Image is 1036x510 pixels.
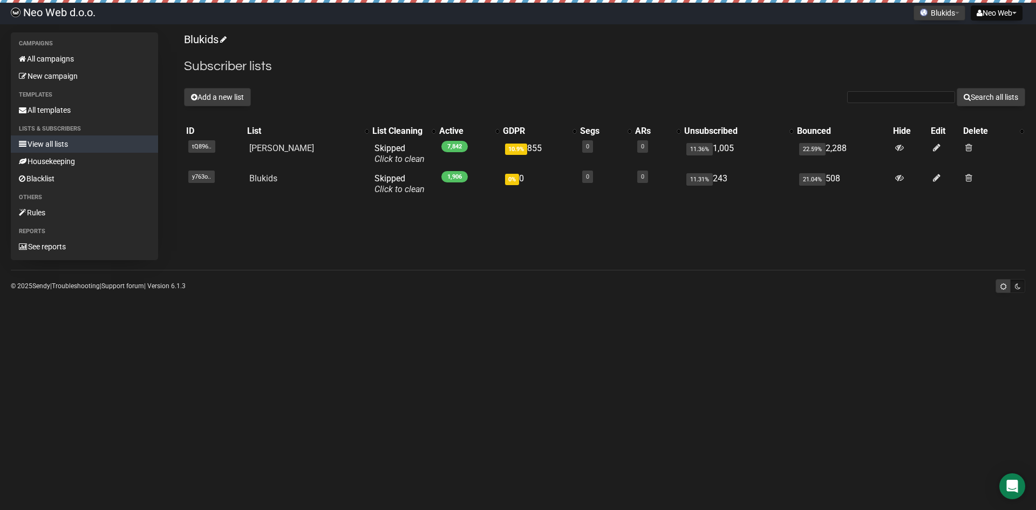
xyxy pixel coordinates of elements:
th: ARs: No sort applied, activate to apply an ascending sort [633,124,681,139]
li: Templates [11,89,158,101]
div: List Cleaning [372,126,426,137]
h2: Subscriber lists [184,57,1025,76]
a: Sendy [32,282,50,290]
th: List: No sort applied, activate to apply an ascending sort [245,124,370,139]
td: 855 [501,139,578,169]
td: 2,288 [795,139,890,169]
span: 11.36% [686,143,713,155]
span: 11.31% [686,173,713,186]
th: List Cleaning: No sort applied, activate to apply an ascending sort [370,124,437,139]
a: 0 [586,143,589,150]
div: Hide [893,126,926,137]
span: 1,906 [441,171,468,182]
a: View all lists [11,135,158,153]
img: d9c6f36dc4e065333b69a48c21e555cb [11,8,21,17]
span: 7,842 [441,141,468,152]
a: Click to clean [374,184,425,194]
a: Troubleshooting [52,282,100,290]
th: Edit: No sort applied, sorting is disabled [929,124,961,139]
div: List [247,126,359,137]
th: ID: No sort applied, sorting is disabled [184,124,245,139]
a: All campaigns [11,50,158,67]
a: Blukids [184,33,225,46]
a: Housekeeping [11,153,158,170]
img: favicons [919,8,928,17]
th: GDPR: No sort applied, activate to apply an ascending sort [501,124,578,139]
button: Blukids [914,5,965,21]
span: 21.04% [799,173,826,186]
div: Open Intercom Messenger [999,473,1025,499]
a: New campaign [11,67,158,85]
div: Active [439,126,490,137]
span: 22.59% [799,143,826,155]
button: Add a new list [184,88,251,106]
p: © 2025 | | | Version 6.1.3 [11,280,186,292]
th: Hide: No sort applied, sorting is disabled [891,124,929,139]
th: Bounced: No sort applied, sorting is disabled [795,124,890,139]
a: [PERSON_NAME] [249,143,314,153]
span: Skipped [374,173,425,194]
a: 0 [641,143,644,150]
li: Others [11,191,158,204]
a: Blacklist [11,170,158,187]
th: Segs: No sort applied, activate to apply an ascending sort [578,124,633,139]
a: Support forum [101,282,144,290]
li: Reports [11,225,158,238]
div: ID [186,126,243,137]
span: y763o.. [188,171,215,183]
a: 0 [586,173,589,180]
span: Skipped [374,143,425,164]
div: Delete [963,126,1014,137]
a: 0 [641,173,644,180]
button: Neo Web [971,5,1023,21]
td: 0 [501,169,578,199]
span: 0% [505,174,519,185]
a: Click to clean [374,154,425,164]
div: ARs [635,126,671,137]
button: Search all lists [957,88,1025,106]
div: Bounced [797,126,888,137]
span: 10.9% [505,144,527,155]
li: Campaigns [11,37,158,50]
div: GDPR [503,126,567,137]
span: tQ896.. [188,140,215,153]
a: Rules [11,204,158,221]
td: 1,005 [682,139,795,169]
a: Blukids [249,173,277,183]
a: See reports [11,238,158,255]
th: Delete: No sort applied, activate to apply an ascending sort [961,124,1025,139]
div: Unsubscribed [684,126,785,137]
td: 508 [795,169,890,199]
div: Segs [580,126,622,137]
th: Active: No sort applied, activate to apply an ascending sort [437,124,501,139]
li: Lists & subscribers [11,123,158,135]
a: All templates [11,101,158,119]
td: 243 [682,169,795,199]
th: Unsubscribed: No sort applied, activate to apply an ascending sort [682,124,795,139]
div: Edit [931,126,959,137]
